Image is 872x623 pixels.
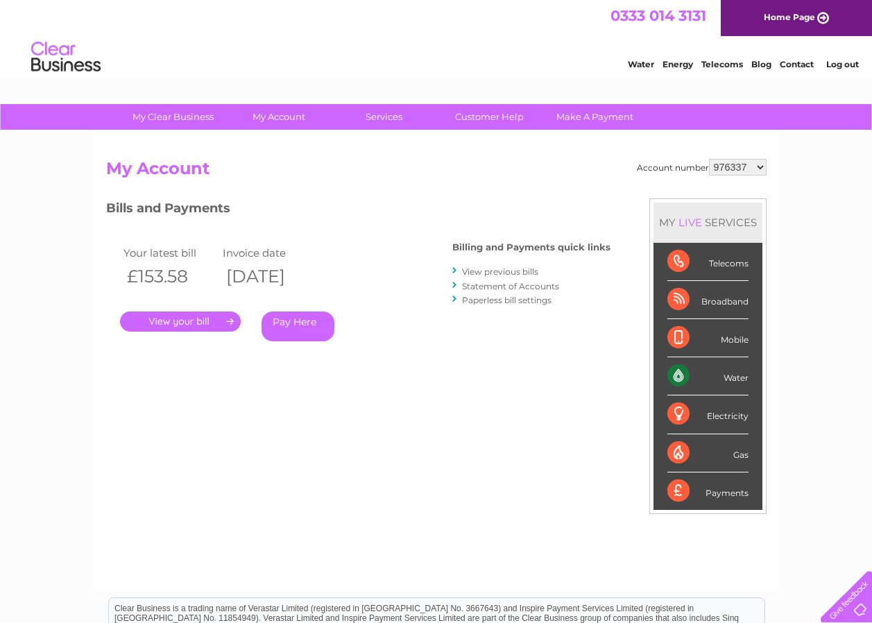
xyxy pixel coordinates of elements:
a: Customer Help [432,104,547,130]
th: £153.58 [120,262,220,291]
a: Energy [662,59,693,69]
div: Water [667,357,749,395]
div: Broadband [667,281,749,319]
div: Payments [667,472,749,510]
td: Invoice date [219,244,319,262]
div: Telecoms [667,243,749,281]
div: Mobile [667,319,749,357]
a: Statement of Accounts [462,281,559,291]
a: Services [327,104,441,130]
a: View previous bills [462,266,538,277]
div: Electricity [667,395,749,434]
th: [DATE] [219,262,319,291]
h4: Billing and Payments quick links [452,242,610,253]
h3: Bills and Payments [106,198,610,223]
div: LIVE [676,216,705,229]
a: Log out [826,59,859,69]
a: Make A Payment [538,104,652,130]
a: My Clear Business [116,104,230,130]
div: MY SERVICES [653,203,762,242]
a: Contact [780,59,814,69]
td: Your latest bill [120,244,220,262]
h2: My Account [106,159,767,185]
a: 0333 014 3131 [610,7,706,24]
div: Account number [637,159,767,176]
a: Telecoms [701,59,743,69]
a: . [120,311,241,332]
a: Blog [751,59,771,69]
a: Paperless bill settings [462,295,552,305]
div: Gas [667,434,749,472]
div: Clear Business is a trading name of Verastar Limited (registered in [GEOGRAPHIC_DATA] No. 3667643... [109,8,764,67]
a: Water [628,59,654,69]
a: My Account [221,104,336,130]
img: logo.png [31,36,101,78]
a: Pay Here [262,311,334,341]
